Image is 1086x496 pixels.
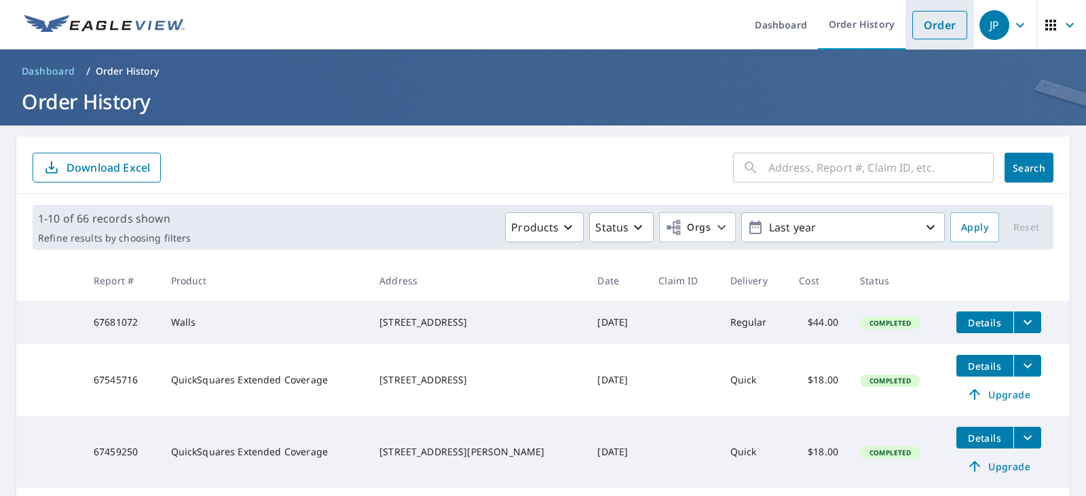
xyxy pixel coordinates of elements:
p: Last year [764,216,922,240]
input: Address, Report #, Claim ID, etc. [768,149,994,187]
td: Quick [719,344,789,416]
button: filesDropdownBtn-67681072 [1013,311,1041,333]
div: JP [979,10,1009,40]
a: Upgrade [956,455,1041,477]
button: detailsBtn-67545716 [956,355,1013,377]
img: EV Logo [24,15,185,35]
span: Search [1015,161,1043,174]
td: [DATE] [586,344,648,416]
span: Dashboard [22,64,75,78]
span: Details [965,316,1005,329]
td: Regular [719,301,789,344]
span: Upgrade [965,386,1033,402]
th: Delivery [719,261,789,301]
p: Download Excel [67,160,150,175]
p: Status [595,219,629,235]
td: 67459250 [83,416,160,488]
p: 1-10 of 66 records shown [38,210,191,227]
td: $18.00 [788,344,849,416]
th: Address [369,261,586,301]
td: $44.00 [788,301,849,344]
button: filesDropdownBtn-67459250 [1013,427,1041,449]
td: QuickSquares Extended Coverage [160,416,369,488]
th: Claim ID [648,261,719,301]
span: Orgs [665,219,711,236]
td: [DATE] [586,416,648,488]
th: Cost [788,261,849,301]
button: detailsBtn-67459250 [956,427,1013,449]
button: Download Excel [33,153,161,183]
span: Upgrade [965,458,1033,474]
li: / [86,63,90,79]
nav: breadcrumb [16,60,1070,82]
td: Walls [160,301,369,344]
button: Products [505,212,584,242]
a: Upgrade [956,383,1041,405]
td: Quick [719,416,789,488]
td: 67681072 [83,301,160,344]
div: [STREET_ADDRESS] [379,373,576,387]
span: Completed [861,448,919,457]
td: [DATE] [586,301,648,344]
a: Order [912,11,967,39]
button: Apply [950,212,999,242]
td: $18.00 [788,416,849,488]
td: 67545716 [83,344,160,416]
th: Status [849,261,945,301]
p: Order History [96,64,160,78]
span: Completed [861,376,919,385]
div: [STREET_ADDRESS] [379,316,576,329]
h1: Order History [16,88,1070,115]
button: Search [1005,153,1053,183]
span: Details [965,360,1005,373]
p: Refine results by choosing filters [38,232,191,244]
a: Dashboard [16,60,81,82]
th: Product [160,261,369,301]
span: Apply [961,219,988,236]
button: Status [589,212,654,242]
button: filesDropdownBtn-67545716 [1013,355,1041,377]
th: Date [586,261,648,301]
p: Products [511,219,559,235]
th: Report # [83,261,160,301]
td: QuickSquares Extended Coverage [160,344,369,416]
div: [STREET_ADDRESS][PERSON_NAME] [379,445,576,459]
button: detailsBtn-67681072 [956,311,1013,333]
button: Last year [741,212,945,242]
button: Orgs [659,212,736,242]
span: Completed [861,318,919,328]
span: Details [965,432,1005,444]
